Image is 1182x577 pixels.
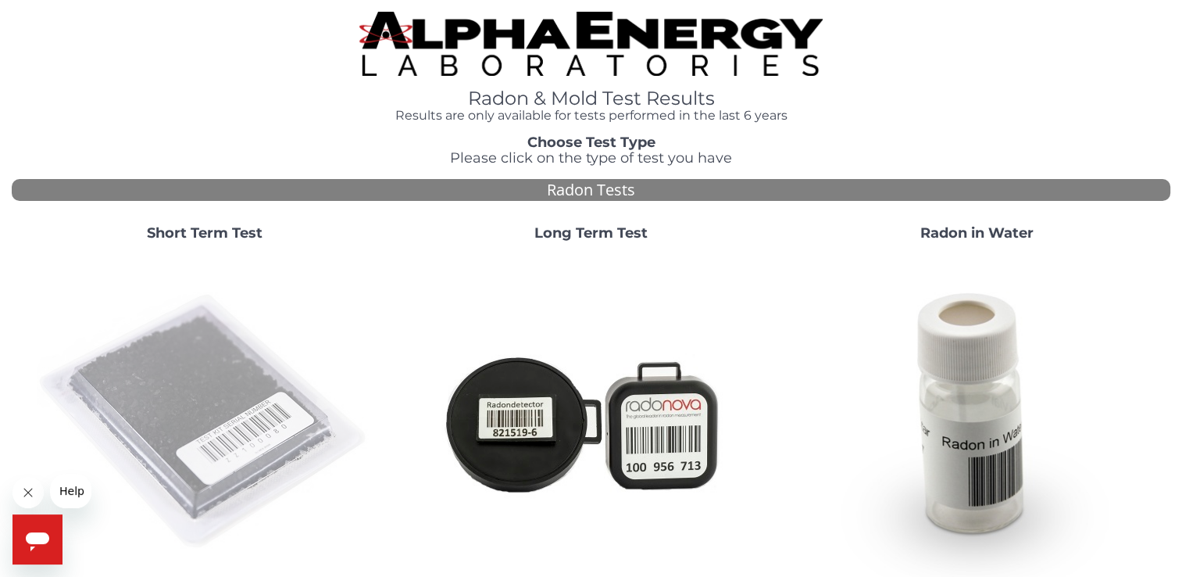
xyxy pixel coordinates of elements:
[359,109,823,123] h4: Results are only available for tests performed in the last 6 years
[450,149,732,167] span: Please click on the type of test you have
[12,477,44,508] iframe: Close message
[534,224,648,242] strong: Long Term Test
[50,474,91,508] iframe: Message from company
[920,224,1034,242] strong: Radon in Water
[359,12,823,76] img: TightCrop.jpg
[12,179,1170,202] div: Radon Tests
[12,514,62,564] iframe: Button to launch messaging window
[359,88,823,109] h1: Radon & Mold Test Results
[147,224,262,242] strong: Short Term Test
[527,134,655,151] strong: Choose Test Type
